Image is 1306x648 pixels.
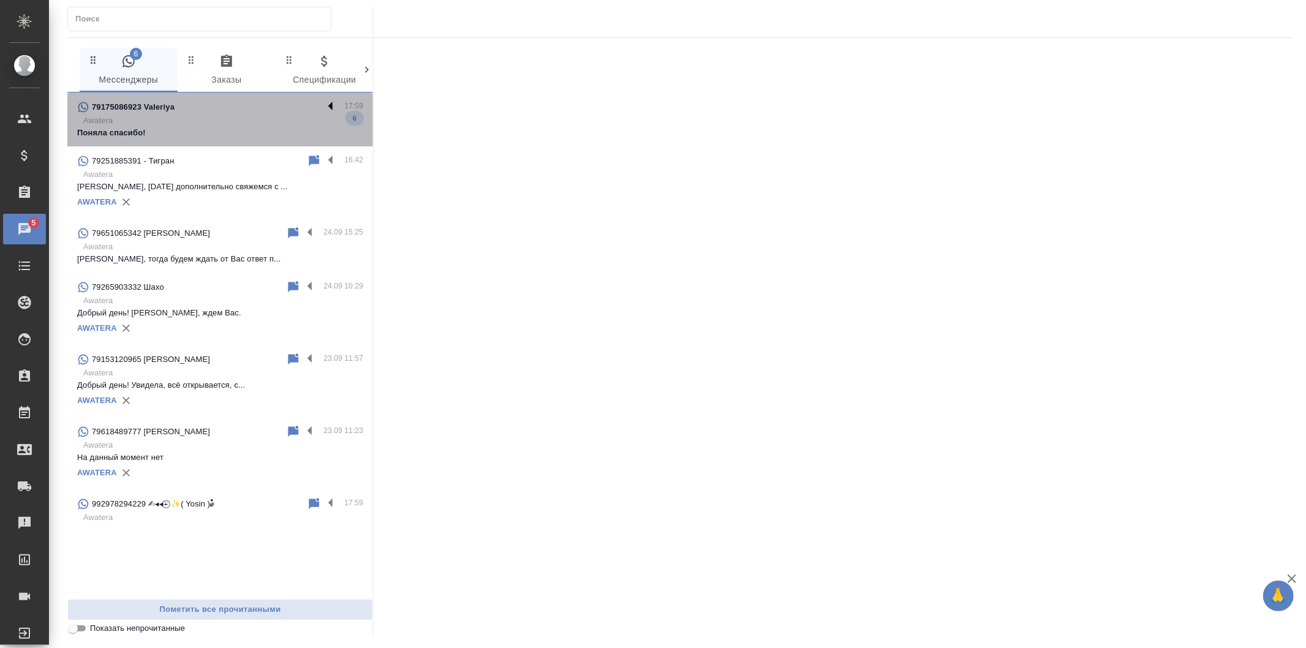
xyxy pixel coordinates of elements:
p: [PERSON_NAME], тогда будем ждать от Вас ответ п... [77,253,363,265]
div: 992978294229 ✍︎◂◂⍣̶⃝̶ ✨( Yosin )⸙ꠋꠋꠋꠋꠋ17:59Awatera [67,489,373,543]
a: AWATERA [77,468,117,477]
p: 16:42 [345,154,364,166]
button: Удалить привязку [117,193,135,211]
p: 79175086923 Valeriya [92,101,175,113]
p: 17:59 [345,100,364,112]
svg: Зажми и перетащи, чтобы поменять порядок вкладок [283,54,295,66]
p: Добрый день! [PERSON_NAME], ждем Вас. [77,307,363,319]
div: 79618489777 [PERSON_NAME]23.09 11:23AwateraНа данный момент нетAWATERA [67,417,373,489]
span: 5 [24,217,43,229]
div: 79265903332 Шахо24.09 10:29AwateraДобрый день! [PERSON_NAME], ждем Вас.AWATERA [67,273,373,345]
div: 79251885391 - Тигран16:42Awatera[PERSON_NAME], [DATE] дополнительно свяжемся с ...AWATERA [67,146,373,219]
span: Показать непрочитанные [90,622,185,635]
p: Добрый день! Увидела, всё открывается, с... [77,379,363,391]
button: Пометить все прочитанными [67,599,373,620]
p: Поняла спасибо! [77,127,363,139]
a: AWATERA [77,323,117,333]
span: Мессенджеры [87,54,170,88]
button: Удалить привязку [117,319,135,337]
span: 6 [345,112,364,124]
p: Awatera [83,295,363,307]
p: 79651065342 [PERSON_NAME] [92,227,210,239]
p: Awatera [83,511,363,524]
span: 🙏 [1268,583,1289,609]
div: Пометить непрочитанным [307,497,321,511]
p: 79153120965 [PERSON_NAME] [92,353,210,366]
span: Пометить все прочитанными [74,603,366,617]
p: 24.09 10:29 [324,280,364,292]
p: Awatera [83,439,363,451]
p: 23.09 11:23 [324,424,364,437]
a: AWATERA [77,396,117,405]
button: Удалить привязку [117,464,135,482]
p: 17:59 [345,497,364,509]
span: Спецификации [283,54,366,88]
p: 79618489777 [PERSON_NAME] [92,426,210,438]
div: Пометить непрочитанным [286,280,301,295]
span: Заказы [185,54,268,88]
input: Поиск [75,10,331,28]
div: Пометить непрочитанным [286,424,301,439]
div: 79175086923 Valeriya17:59AwateraПоняла спасибо!6 [67,92,373,146]
div: 79153120965 [PERSON_NAME]23.09 11:57AwateraДобрый день! Увидела, всё открывается, с...AWATERA [67,345,373,417]
a: 5 [3,214,46,244]
p: 79265903332 Шахо [92,281,164,293]
div: 79651065342 [PERSON_NAME]24.09 15:25Awatera[PERSON_NAME], тогда будем ждать от Вас ответ п... [67,219,373,273]
svg: Зажми и перетащи, чтобы поменять порядок вкладок [186,54,197,66]
p: 79251885391 - Тигран [92,155,175,167]
button: 🙏 [1263,581,1294,611]
p: [PERSON_NAME], [DATE] дополнительно свяжемся с ... [77,181,363,193]
p: Awatera [83,168,363,181]
div: Пометить непрочитанным [307,154,321,168]
div: Пометить непрочитанным [286,352,301,367]
p: На данный момент нет [77,451,363,464]
svg: Зажми и перетащи, чтобы поменять порядок вкладок [88,54,99,66]
div: Пометить непрочитанным [286,226,301,241]
p: Awatera [83,115,363,127]
p: 992978294229 ✍︎◂◂⍣̶⃝̶ ✨( Yosin )⸙ꠋꠋꠋꠋꠋ [92,498,215,510]
p: Awatera [83,241,363,253]
p: 23.09 11:57 [324,352,364,364]
a: AWATERA [77,197,117,206]
span: 6 [130,48,142,60]
p: 24.09 15:25 [324,226,364,238]
button: Удалить привязку [117,391,135,410]
p: Awatera [83,367,363,379]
